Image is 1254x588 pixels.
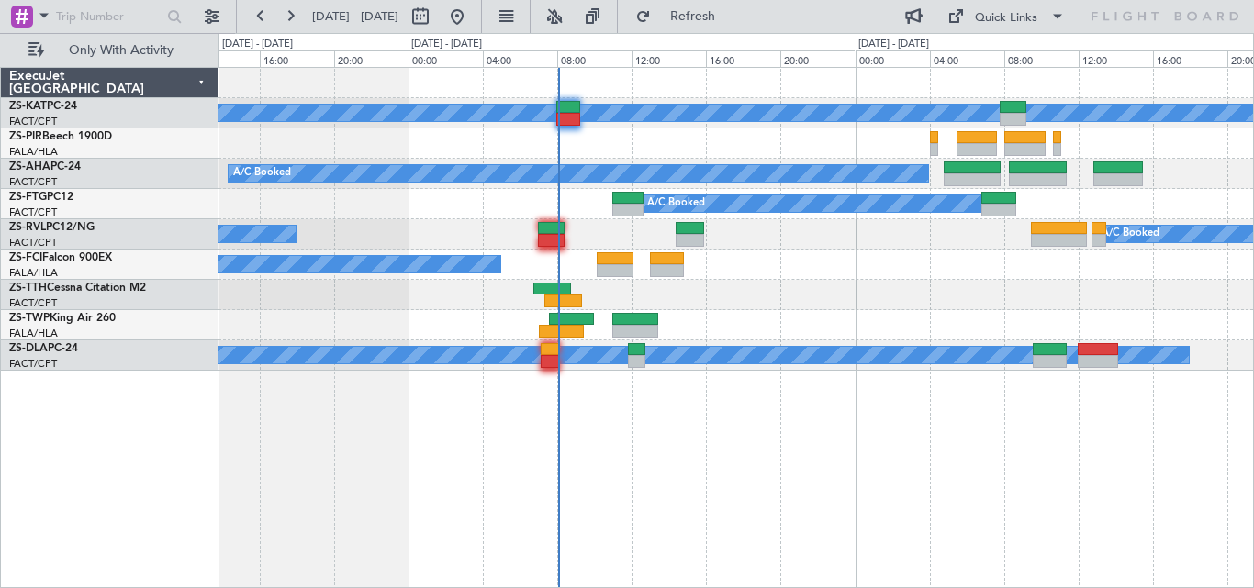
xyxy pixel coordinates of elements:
div: 12:00 [632,50,706,67]
span: ZS-KAT [9,101,47,112]
span: ZS-TWP [9,313,50,324]
a: FACT/CPT [9,175,57,189]
span: Refresh [655,10,732,23]
div: 08:00 [557,50,632,67]
span: ZS-PIR [9,131,42,142]
input: Trip Number [56,3,162,30]
div: 16:00 [260,50,334,67]
a: FACT/CPT [9,115,57,128]
span: ZS-AHA [9,161,50,172]
div: A/C Booked [1102,220,1159,248]
span: ZS-TTH [9,283,47,294]
div: [DATE] - [DATE] [411,37,482,52]
button: Refresh [627,2,737,31]
a: ZS-RVLPC12/NG [9,222,95,233]
div: 12:00 [185,50,260,67]
a: FALA/HLA [9,327,58,340]
div: Quick Links [975,9,1037,28]
div: 20:00 [780,50,855,67]
div: 12:00 [1079,50,1153,67]
div: [DATE] - [DATE] [222,37,293,52]
span: ZS-DLA [9,343,48,354]
div: 04:00 [930,50,1004,67]
div: 00:00 [856,50,930,67]
span: ZS-RVL [9,222,46,233]
span: ZS-FTG [9,192,47,203]
div: 20:00 [334,50,409,67]
div: A/C Booked [647,190,705,217]
div: 08:00 [1004,50,1079,67]
a: FACT/CPT [9,236,57,250]
div: 04:00 [483,50,557,67]
a: ZS-FTGPC12 [9,192,73,203]
a: ZS-DLAPC-24 [9,343,78,354]
span: ZS-FCI [9,252,42,263]
div: 16:00 [1153,50,1227,67]
a: FACT/CPT [9,357,57,371]
a: ZS-PIRBeech 1900D [9,131,112,142]
span: [DATE] - [DATE] [312,8,398,25]
a: ZS-TWPKing Air 260 [9,313,116,324]
a: FACT/CPT [9,205,57,219]
div: A/C Booked [233,160,291,187]
a: FACT/CPT [9,296,57,310]
a: FALA/HLA [9,266,58,280]
div: 16:00 [706,50,780,67]
span: Only With Activity [48,44,194,57]
a: FALA/HLA [9,145,58,159]
div: [DATE] - [DATE] [858,37,929,52]
a: ZS-AHAPC-24 [9,161,81,172]
div: 00:00 [409,50,483,67]
button: Quick Links [938,2,1074,31]
a: ZS-KATPC-24 [9,101,77,112]
a: ZS-FCIFalcon 900EX [9,252,112,263]
a: ZS-TTHCessna Citation M2 [9,283,146,294]
button: Only With Activity [20,36,199,65]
